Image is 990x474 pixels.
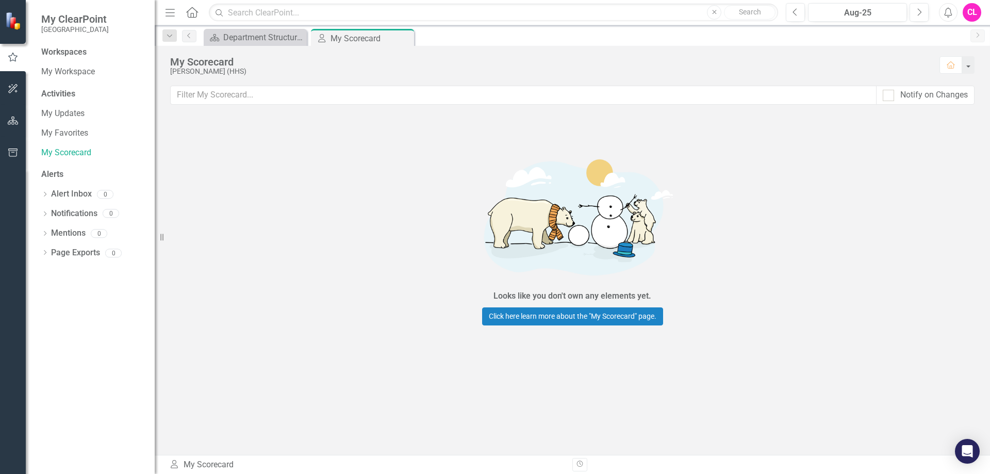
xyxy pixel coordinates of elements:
[900,89,968,101] div: Notify on Changes
[955,439,980,464] div: Open Intercom Messenger
[51,208,97,220] a: Notifications
[105,249,122,257] div: 0
[223,31,304,44] div: Department Structure & Strategic Results
[41,25,109,34] small: [GEOGRAPHIC_DATA]
[41,108,144,120] a: My Updates
[51,188,92,200] a: Alert Inbox
[91,229,107,238] div: 0
[51,247,100,259] a: Page Exports
[41,46,87,58] div: Workspaces
[170,56,929,68] div: My Scorecard
[812,7,903,19] div: Aug-25
[206,31,304,44] a: Department Structure & Strategic Results
[41,169,144,181] div: Alerts
[5,12,23,30] img: ClearPoint Strategy
[482,307,663,325] a: Click here learn more about the "My Scorecard" page.
[51,227,86,239] a: Mentions
[41,127,144,139] a: My Favorites
[41,147,144,159] a: My Scorecard
[724,5,775,20] button: Search
[169,459,565,471] div: My Scorecard
[103,209,119,218] div: 0
[331,32,411,45] div: My Scorecard
[170,86,877,105] input: Filter My Scorecard...
[418,145,727,287] img: Getting started
[493,290,651,302] div: Looks like you don't own any elements yet.
[41,66,144,78] a: My Workspace
[170,68,929,75] div: [PERSON_NAME] (HHS)
[41,13,109,25] span: My ClearPoint
[41,88,144,100] div: Activities
[808,3,907,22] button: Aug-25
[963,3,981,22] button: CL
[209,4,778,22] input: Search ClearPoint...
[739,8,761,16] span: Search
[97,190,113,199] div: 0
